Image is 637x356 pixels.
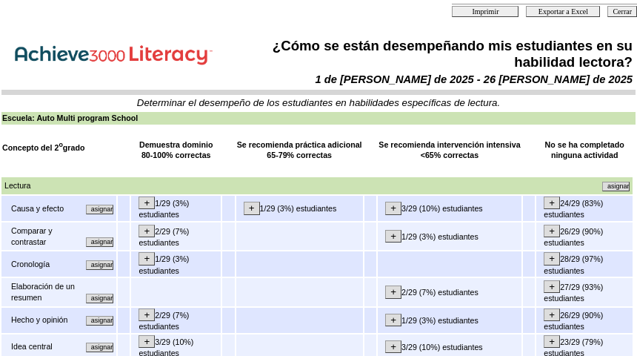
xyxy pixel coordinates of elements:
td: Hecho y opinión [10,314,81,326]
input: Cerrar [607,6,637,17]
input: + [139,197,155,209]
input: + [385,314,401,326]
td: 2/29 (7%) estudiantes [131,222,221,250]
input: + [139,252,155,265]
td: Se recomienda intervención intensiva <65% correctas [378,139,521,162]
td: 3/29 (10%) estudiantes [378,196,521,221]
input: Exportar a Excel [526,6,600,17]
sup: o [59,141,62,148]
input: + [139,225,155,237]
td: 1/29 (3%) estudiantes [236,196,363,221]
td: 2/29 (7%) estudiantes [378,278,521,306]
input: + [385,230,401,243]
td: 26/29 (90%) estudiantes [536,308,633,333]
input: Asignar otras actividades alineadas con este mismo concepto. [86,294,113,303]
input: Asignar otras actividades alineadas con este mismo concepto. [86,237,113,247]
input: + [385,340,401,353]
td: 28/29 (97%) estudiantes [536,251,633,277]
input: + [385,202,401,214]
td: 1/29 (3%) estudiantes [378,222,521,250]
input: Imprimir [452,6,518,17]
td: Cronología [10,258,81,271]
input: + [544,197,560,209]
td: Determinar el desempeño de los estudiantes en habilidades específicas de lectura. [2,97,635,108]
td: Se recomienda práctica adicional 65-79% correctas [236,139,363,162]
td: Idea central [10,340,70,353]
input: Asignar otras actividades alineadas con este mismo concepto. [602,182,630,191]
input: + [544,335,560,348]
td: No se ha completado ninguna actividad [536,139,633,162]
td: 2/29 (7%) estudiantes [131,308,221,333]
input: + [544,225,560,237]
td: Elaboración de un resumen [10,280,81,303]
td: 1/29 (3%) estudiantes [131,196,221,221]
td: ¿Cómo se están desempeñando mis estudiantes en su habilidad lectora? [229,37,633,71]
input: + [385,286,401,298]
td: Escuela: Auto Multi program School [1,112,636,125]
td: 26/29 (90%) estudiantes [536,222,633,250]
td: 1/29 (3%) estudiantes [131,251,221,277]
td: 1 de [PERSON_NAME] de 2025 - 26 [PERSON_NAME] de 2025 [229,73,633,86]
td: 27/29 (93%) estudiantes [536,278,633,306]
input: Asignar otras actividades alineadas con este mismo concepto. [86,260,113,270]
td: 1/29 (3%) estudiantes [378,308,521,333]
input: + [544,309,560,321]
input: + [244,202,260,214]
img: Achieve3000 Reports Logo Spanish [4,37,227,69]
input: Asignar otras actividades alineadas con este mismo concepto. [86,205,113,214]
input: Asignar otras actividades alineadas con este mismo concepto. [86,316,113,326]
td: Demuestra dominio 80-100% correctas [131,139,221,162]
input: Asignar otras actividades alineadas con este mismo concepto. [86,343,113,352]
td: Concepto del 2 grado [1,139,116,162]
td: Lectura [4,179,299,192]
input: + [139,335,155,348]
input: + [544,280,560,293]
input: + [139,309,155,321]
td: Causa y efecto [10,202,81,215]
img: spacer.gif [2,164,3,175]
input: + [544,252,560,265]
td: 24/29 (83%) estudiantes [536,196,633,221]
td: Comparar y contrastar [10,225,81,248]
